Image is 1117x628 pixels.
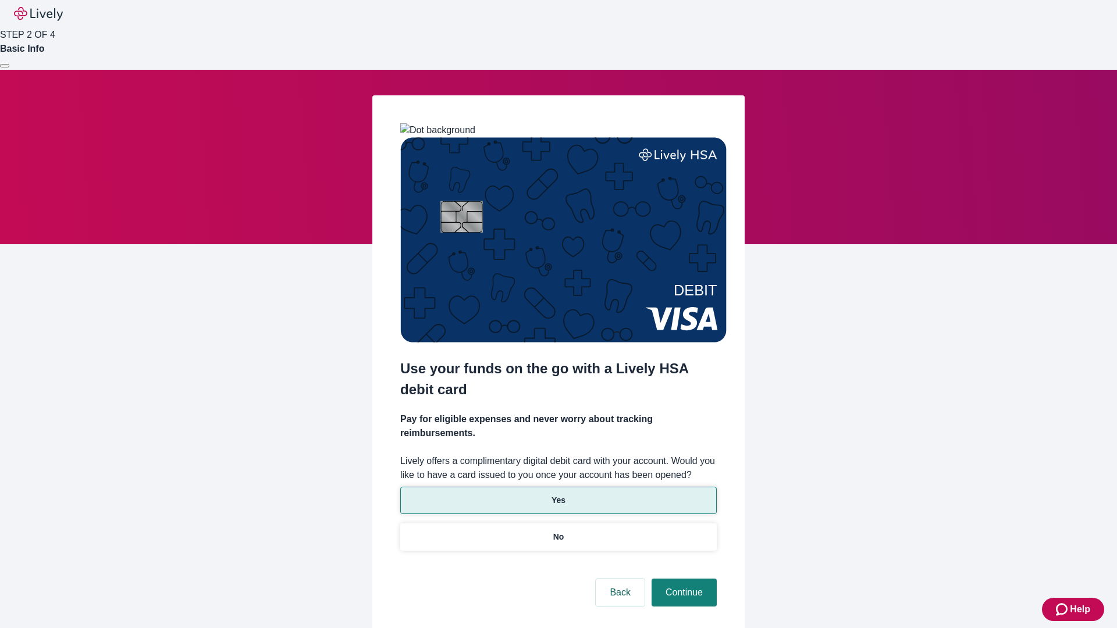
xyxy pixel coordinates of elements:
[400,358,717,400] h2: Use your funds on the go with a Lively HSA debit card
[596,579,645,606] button: Back
[400,523,717,551] button: No
[1042,598,1104,621] button: Zendesk support iconHelp
[553,531,564,543] p: No
[652,579,717,606] button: Continue
[400,137,727,342] img: Debit card
[400,412,717,440] h4: Pay for eligible expenses and never worry about tracking reimbursements.
[552,494,565,506] p: Yes
[1056,602,1070,616] svg: Zendesk support icon
[400,123,475,137] img: Dot background
[400,454,717,482] label: Lively offers a complimentary digital debit card with your account. Would you like to have a card...
[1070,602,1090,616] span: Help
[14,7,63,21] img: Lively
[400,487,717,514] button: Yes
